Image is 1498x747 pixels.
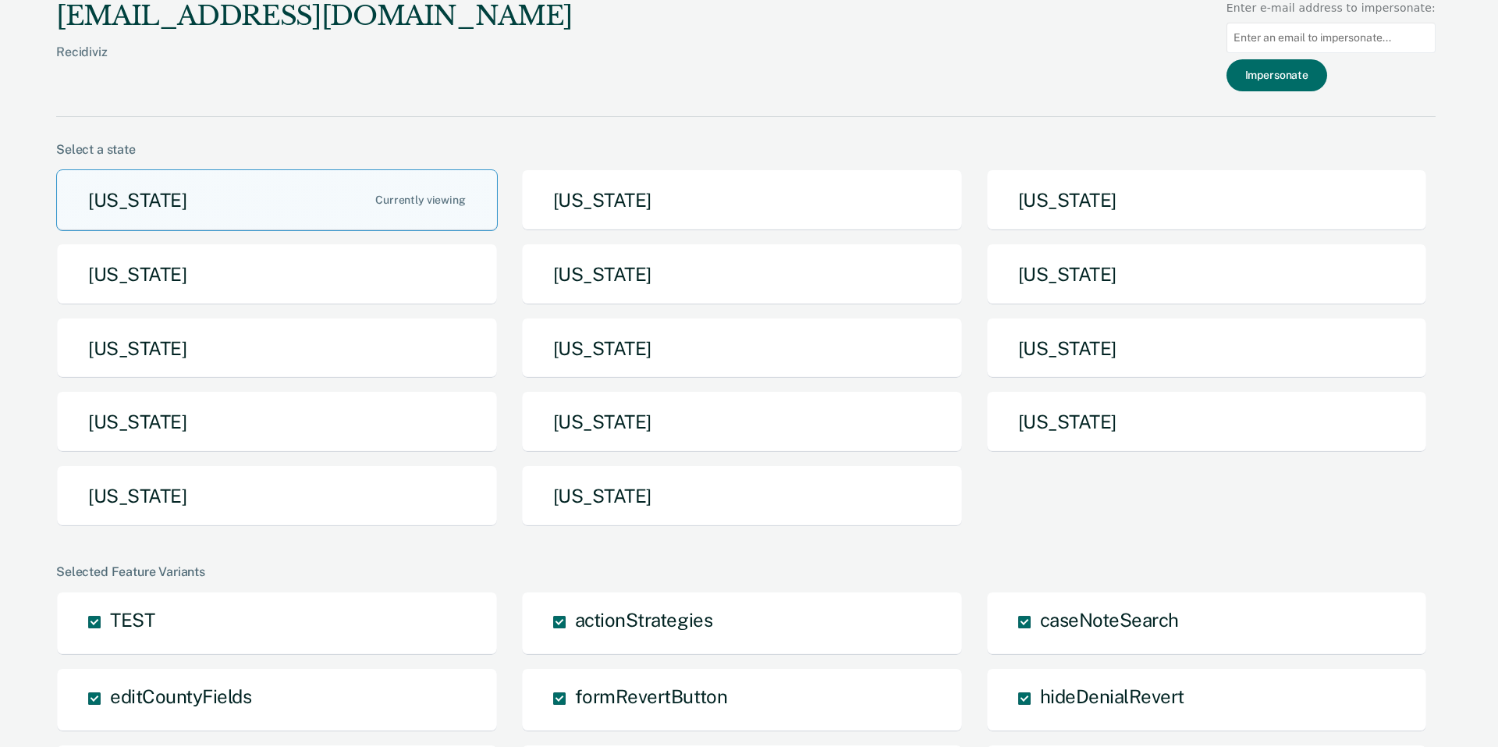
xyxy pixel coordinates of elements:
span: caseNoteSearch [1040,609,1179,631]
button: [US_STATE] [56,318,498,379]
button: [US_STATE] [986,391,1428,453]
div: Select a state [56,142,1436,157]
button: [US_STATE] [56,244,498,305]
button: [US_STATE] [56,465,498,527]
button: [US_STATE] [521,318,963,379]
button: [US_STATE] [521,244,963,305]
button: [US_STATE] [56,169,498,231]
button: [US_STATE] [986,318,1428,379]
button: [US_STATE] [521,391,963,453]
span: editCountyFields [110,685,251,707]
button: [US_STATE] [521,465,963,527]
div: Recidiviz [56,44,573,84]
button: [US_STATE] [521,169,963,231]
span: formRevertButton [575,685,727,707]
span: TEST [110,609,154,631]
button: [US_STATE] [986,244,1428,305]
input: Enter an email to impersonate... [1226,23,1436,53]
span: actionStrategies [575,609,712,631]
button: Impersonate [1226,59,1327,91]
button: [US_STATE] [986,169,1428,231]
button: [US_STATE] [56,391,498,453]
span: hideDenialRevert [1040,685,1184,707]
div: Selected Feature Variants [56,564,1436,579]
